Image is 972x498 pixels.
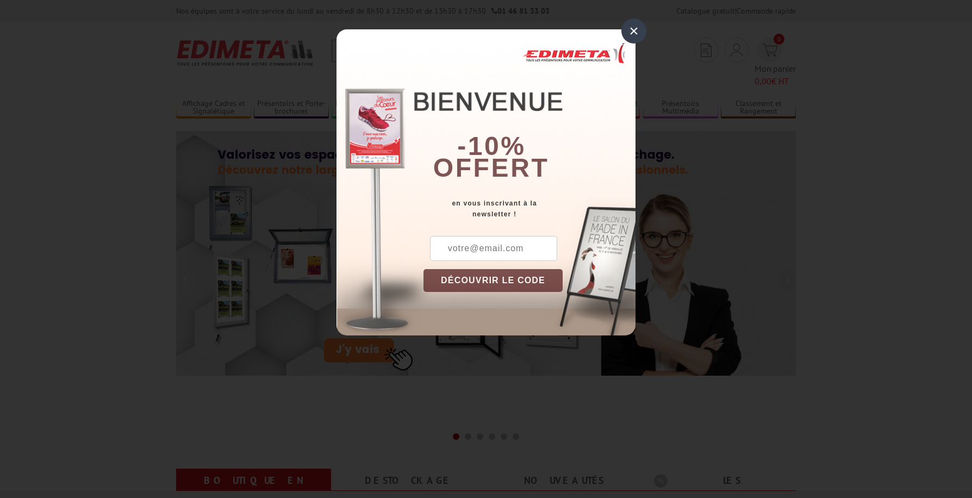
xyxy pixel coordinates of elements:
input: votre@email.com [430,236,557,261]
div: en vous inscrivant à la newsletter ! [423,198,635,220]
font: offert [433,153,550,182]
b: -10% [457,132,526,160]
div: × [621,18,646,43]
button: DÉCOUVRIR LE CODE [423,269,563,292]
